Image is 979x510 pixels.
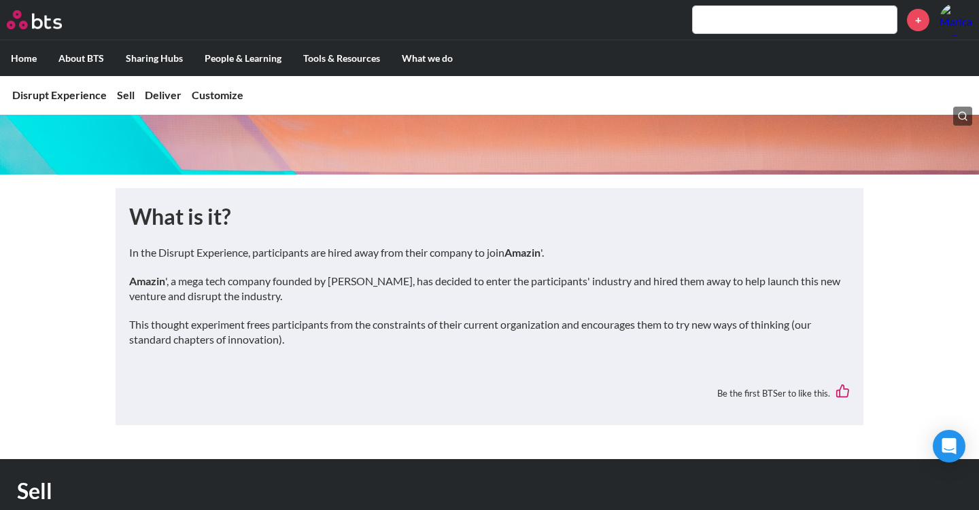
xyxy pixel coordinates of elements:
[129,202,850,232] h1: What is it?
[940,3,972,36] a: Profile
[940,3,972,36] img: Maricar Tamayo
[129,274,165,287] strong: Amazin
[48,41,115,76] label: About BTS
[115,41,194,76] label: Sharing Hubs
[12,88,107,101] a: Disrupt Experience
[907,9,929,31] a: +
[194,41,292,76] label: People & Learning
[504,246,540,259] strong: Amazin
[933,430,965,462] div: Open Intercom Messenger
[17,476,679,507] h1: Sell
[391,41,464,76] label: What we do
[129,245,850,260] p: In the Disrupt Experience, participants are hired away from their company to join '.
[192,88,243,101] a: Customize
[292,41,391,76] label: Tools & Resources
[145,88,182,101] a: Deliver
[129,274,850,304] p: ', a mega tech company founded by [PERSON_NAME], has decided to enter the participants' industry ...
[7,10,87,29] a: Go home
[129,374,850,412] div: Be the first BTSer to like this.
[129,317,850,348] p: This thought experiment frees participants from the constraints of their current organization and...
[117,88,135,101] a: Sell
[7,10,62,29] img: BTS Logo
